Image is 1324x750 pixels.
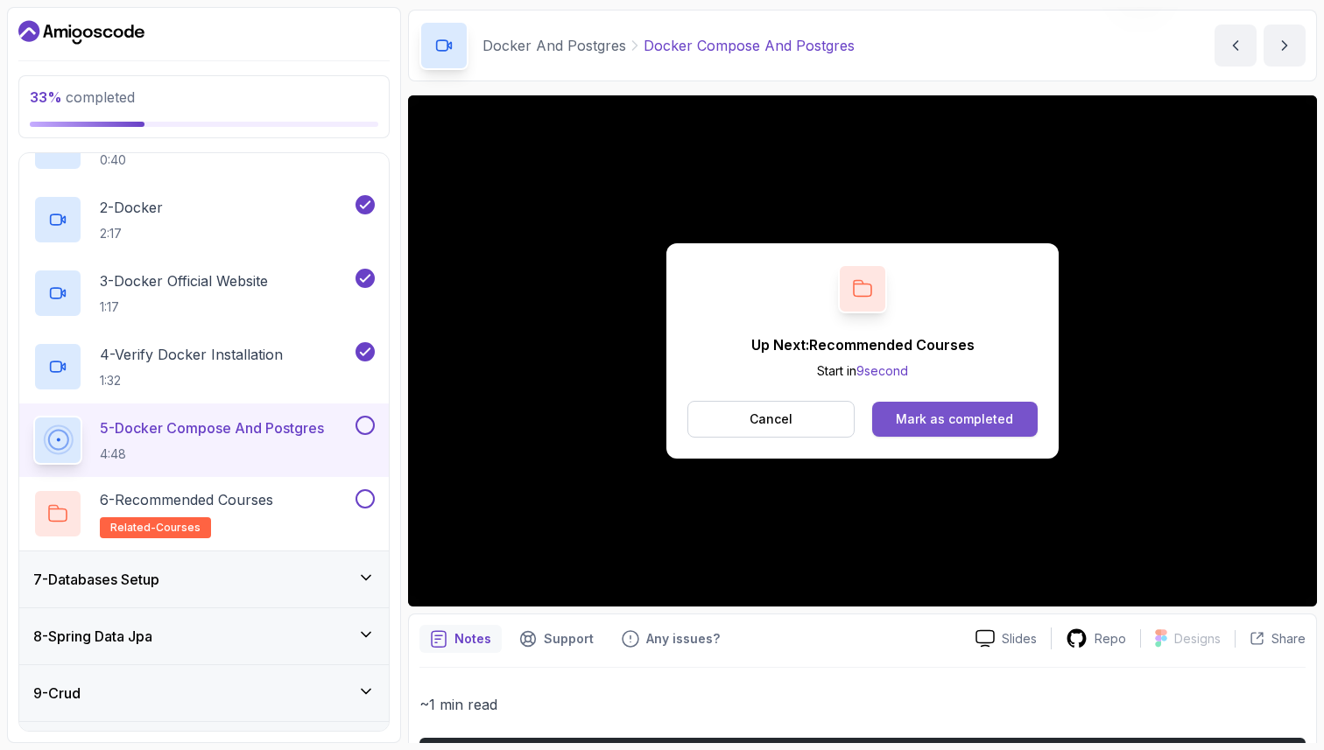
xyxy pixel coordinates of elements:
[33,195,375,244] button: 2-Docker2:17
[18,18,144,46] a: Dashboard
[33,626,152,647] h3: 8 - Spring Data Jpa
[110,521,201,535] span: related-courses
[100,445,324,463] p: 4:48
[100,197,163,218] p: 2 - Docker
[33,416,375,465] button: 5-Docker Compose And Postgres4:48
[1271,630,1306,648] p: Share
[1174,630,1221,648] p: Designs
[750,410,792,428] p: Cancel
[408,95,1317,606] iframe: 5 - Docker Compose and Postgres
[872,402,1038,437] button: Mark as completed
[33,342,375,391] button: 4-Verify Docker Installation1:32
[100,151,144,169] p: 0:40
[19,608,389,664] button: 8-Spring Data Jpa
[30,88,62,106] span: 33 %
[509,625,604,653] button: Support button
[100,344,283,365] p: 4 - Verify Docker Installation
[30,88,135,106] span: completed
[961,629,1051,648] a: Slides
[482,35,626,56] p: Docker And Postgres
[896,410,1013,428] div: Mark as completed
[644,35,855,56] p: Docker Compose And Postgres
[100,372,283,389] p: 1:32
[19,665,389,721] button: 9-Crud
[100,270,268,291] p: 3 - Docker Official Website
[611,625,730,653] button: Feedback button
[856,363,908,378] span: 9 second
[1002,630,1037,648] p: Slides
[100,417,324,438] p: 5 - Docker Compose And Postgres
[1264,25,1306,67] button: next content
[1215,25,1257,67] button: previous content
[19,551,389,607] button: 7-Databases Setup
[33,569,159,590] h3: 7 - Databases Setup
[33,269,375,318] button: 3-Docker Official Website1:17
[646,630,720,648] p: Any issues?
[419,692,1306,717] p: ~1 min read
[544,630,594,648] p: Support
[1052,627,1140,649] a: Repo
[100,225,163,242] p: 2:17
[751,334,975,355] p: Up Next: Recommended Courses
[100,489,273,510] p: 6 - Recommended Courses
[100,298,268,316] p: 1:17
[1095,630,1126,648] p: Repo
[751,362,975,380] p: Start in
[1235,630,1306,648] button: Share
[454,630,491,648] p: Notes
[419,625,502,653] button: notes button
[687,401,855,438] button: Cancel
[33,683,81,704] h3: 9 - Crud
[33,489,375,538] button: 6-Recommended Coursesrelated-courses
